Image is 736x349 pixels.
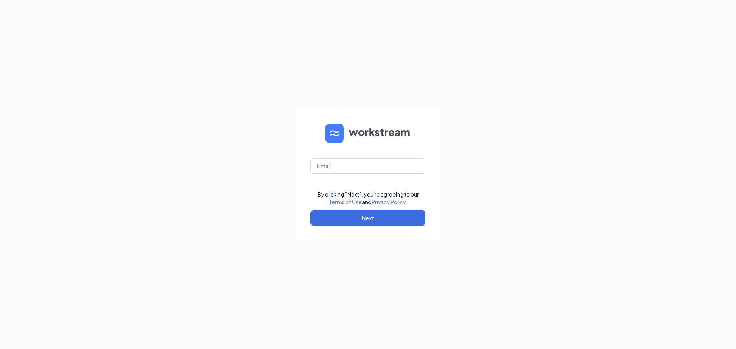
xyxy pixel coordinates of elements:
a: Terms of Use [329,198,362,205]
a: Privacy Policy [371,198,406,205]
input: Email [310,158,426,174]
img: WS logo and Workstream text [325,124,411,143]
button: Next [310,210,426,226]
div: By clicking "Next", you're agreeing to our and . [317,190,419,206]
